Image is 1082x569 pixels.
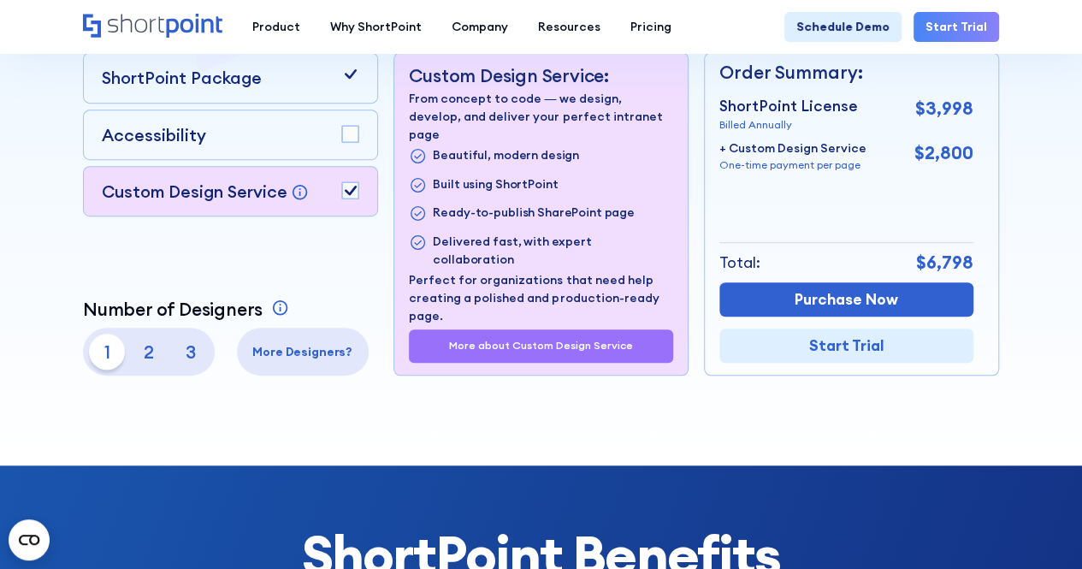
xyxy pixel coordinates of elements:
a: Pricing [615,12,686,42]
iframe: Chat Widget [996,487,1082,569]
p: 1 [89,334,125,370]
p: ShortPoint Package [102,65,262,90]
p: + Custom Design Service [719,139,866,157]
p: Total: [719,252,760,274]
p: 2 [131,334,167,370]
p: $6,798 [916,249,973,276]
button: Open CMP widget [9,519,50,560]
a: Start Trial [913,12,999,42]
p: One-time payment per page [719,157,866,173]
p: More Designers? [243,343,363,361]
p: $2,800 [914,139,973,167]
a: Product [237,12,315,42]
p: Order Summary: [719,59,973,86]
a: Company [436,12,523,42]
p: Custom Design Service: [409,65,672,86]
p: Accessibility [102,122,206,147]
p: From concept to code — we design, develop, and deliver your perfect intranet page [409,90,672,144]
div: Company [452,18,508,36]
a: Why ShortPoint [315,12,436,42]
p: Custom Design Service [102,181,287,202]
a: Number of Designers [83,299,293,320]
p: Ready-to-publish SharePoint page [433,204,635,223]
p: $3,998 [915,95,973,122]
div: Pricing [630,18,671,36]
p: Built using ShortPoint [433,175,558,195]
p: Delivered fast, with expert collaboration [433,233,672,269]
div: Resources [538,18,600,36]
p: ShortPoint License [719,95,858,117]
a: Start Trial [719,329,973,363]
a: Purchase Now [719,282,973,317]
p: Beautiful, modern design [433,146,579,166]
p: Billed Annually [719,117,858,133]
div: Why ShortPoint [330,18,422,36]
a: More about Custom Design Service [449,340,633,352]
p: 3 [173,334,209,370]
a: Home [83,14,222,39]
div: Product [252,18,300,36]
p: Number of Designers [83,299,263,320]
a: Schedule Demo [784,12,902,42]
p: Perfect for organizations that need help creating a polished and production-ready page. [409,271,672,325]
a: Resources [523,12,615,42]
